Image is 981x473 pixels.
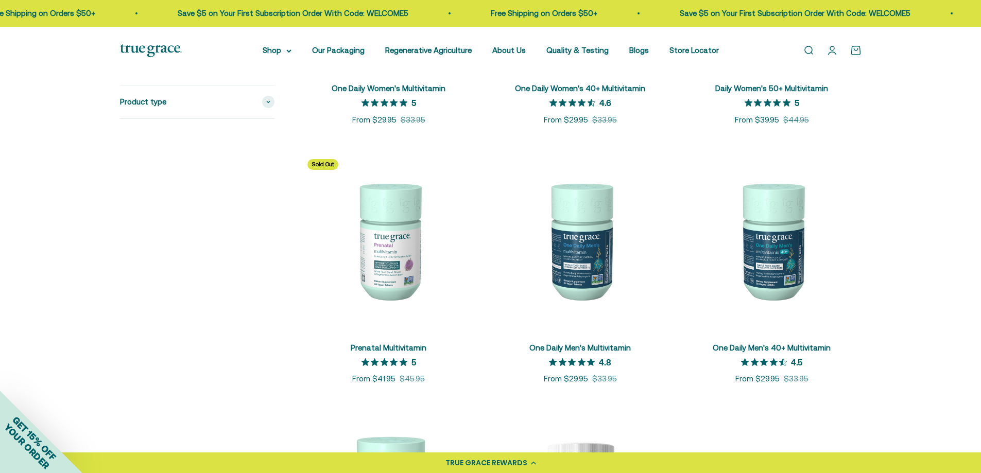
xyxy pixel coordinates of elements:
span: 5 out of 5 stars rating in total 4 reviews. [362,355,411,369]
a: One Daily Men's Multivitamin [529,343,631,352]
div: TRUE GRACE REWARDS [445,458,527,468]
a: One Daily Women's Multivitamin [332,84,445,93]
p: Save $5 on Your First Subscription Order With Code: WELCOME5 [675,7,906,20]
span: Product type [120,96,166,108]
p: 5 [411,97,416,108]
span: 4.5 out of 5 stars rating in total 4 reviews. [741,355,791,369]
a: One Daily Men's 40+ Multivitamin [713,343,831,352]
p: 4.5 [791,357,802,367]
span: 4.6 out of 5 stars rating in total 25 reviews. [549,96,599,110]
a: Quality & Testing [546,46,609,55]
sale-price: From $39.95 [735,114,779,126]
span: YOUR ORDER [2,422,51,471]
compare-at-price: $44.95 [783,114,809,126]
compare-at-price: $33.95 [401,114,425,126]
sale-price: From $29.95 [544,114,588,126]
compare-at-price: $33.95 [592,114,617,126]
compare-at-price: $45.95 [400,373,425,385]
img: Daily Multivitamin to Support a Healthy Mom & Baby* For women during pre-conception, pregnancy, a... [299,151,478,330]
a: Store Locator [669,46,719,55]
img: One Daily Men's 40+ Multivitamin [682,151,862,330]
summary: Shop [263,44,291,57]
p: Save $5 on Your First Subscription Order With Code: WELCOME5 [173,7,404,20]
summary: Product type [120,85,274,118]
span: 5 out of 5 stars rating in total 12 reviews. [362,96,411,110]
a: Free Shipping on Orders $50+ [486,9,593,17]
sale-price: From $29.95 [544,373,588,385]
p: 4.6 [599,97,611,108]
span: 5 out of 5 stars rating in total 14 reviews. [745,96,795,110]
compare-at-price: $33.95 [784,373,808,385]
a: One Daily Women's 40+ Multivitamin [515,84,645,93]
sale-price: From $29.95 [352,114,397,126]
a: About Us [492,46,526,55]
span: 4.8 out of 5 stars rating in total 6 reviews. [549,355,599,369]
a: Blogs [629,46,649,55]
a: Our Packaging [312,46,365,55]
compare-at-price: $33.95 [592,373,617,385]
img: One Daily Men's Multivitamin [491,151,670,330]
p: 4.8 [599,357,611,367]
span: GET 15% OFF [10,414,58,462]
sale-price: From $29.95 [735,373,780,385]
a: Daily Women's 50+ Multivitamin [715,84,828,93]
sale-price: From $41.95 [352,373,395,385]
p: 5 [795,97,799,108]
a: Regenerative Agriculture [385,46,472,55]
p: 5 [411,357,416,367]
a: Prenatal Multivitamin [351,343,426,352]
